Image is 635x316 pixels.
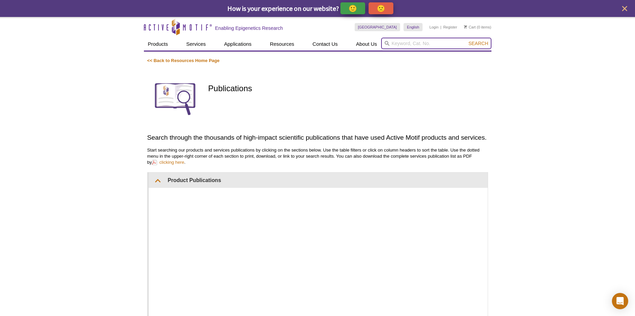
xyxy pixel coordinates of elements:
a: << Back to Resources Home Page [147,58,220,63]
div: Open Intercom Messenger [612,293,628,309]
span: Search [468,41,488,46]
p: Start searching our products and services publications by clicking on the sections below. Use the... [147,147,488,165]
li: | [441,23,442,31]
a: clicking here [152,159,184,165]
a: Products [144,38,172,51]
a: About Us [352,38,381,51]
a: Login [429,25,438,29]
img: Publications [147,71,203,126]
a: Services [182,38,210,51]
summary: Product Publications [149,173,488,188]
p: 🙂 [349,4,357,13]
button: close [620,4,629,13]
h2: Search through the thousands of high-impact scientific publications that have used Active Motif p... [147,133,488,142]
li: (0 items) [464,23,491,31]
a: Resources [266,38,298,51]
input: Keyword, Cat. No. [381,38,491,49]
h2: Enabling Epigenetics Research [215,25,283,31]
h1: Publications [208,84,488,94]
a: Cart [464,25,476,29]
a: English [404,23,423,31]
p: 🙁 [377,4,385,13]
button: Search [466,40,490,46]
a: Register [443,25,457,29]
span: How is your experience on our website? [227,4,339,13]
a: Applications [220,38,256,51]
img: Your Cart [464,25,467,28]
a: [GEOGRAPHIC_DATA] [355,23,400,31]
a: Contact Us [309,38,342,51]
